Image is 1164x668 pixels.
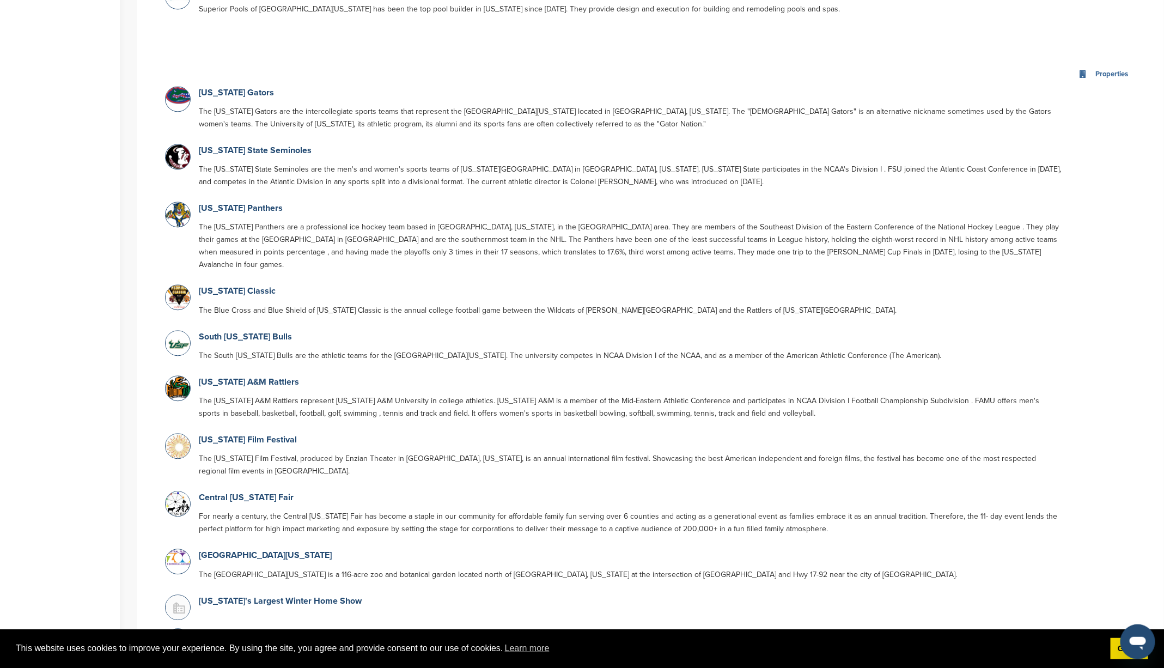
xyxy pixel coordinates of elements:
[199,510,1062,535] p: For nearly a century, the Central [US_STATE] Fair has become a staple in our community for afford...
[166,376,193,401] img: Data?1415806075
[166,144,193,169] img: Open uri20141112 64162 1cz3ffx?1415807966
[199,286,276,296] a: [US_STATE] Classic
[199,87,274,98] a: [US_STATE] Gators
[199,163,1062,188] p: The [US_STATE] State Seminoles are the men's and women's sports teams of [US_STATE][GEOGRAPHIC_DA...
[1093,68,1131,81] div: Properties
[166,331,193,358] img: Screen shot 2015 03 02 at 9.45.59 am
[16,640,1102,657] span: This website uses cookies to improve your experience. By using the site, you agree and provide co...
[199,145,312,156] a: [US_STATE] State Seminoles
[199,221,1062,271] p: The [US_STATE] Panthers are a professional ice hockey team based in [GEOGRAPHIC_DATA], [US_STATE]...
[166,285,193,308] img: Open uri20141112 64162 a8ril4?1415811635
[199,331,292,342] a: South [US_STATE] Bulls
[1111,638,1148,660] a: dismiss cookie message
[199,3,1062,15] p: Superior Pools of [GEOGRAPHIC_DATA][US_STATE] has been the top pool builder in [US_STATE] since [...
[199,550,332,561] a: [GEOGRAPHIC_DATA][US_STATE]
[199,105,1062,130] p: The [US_STATE] Gators are the intercollegiate sports teams that represent the [GEOGRAPHIC_DATA][U...
[199,304,1062,317] p: The Blue Cross and Blue Shield of [US_STATE] Classic is the annual college football game between ...
[199,596,362,606] a: [US_STATE]'s Largest Winter Home Show
[199,452,1062,477] p: The [US_STATE] Film Festival, produced by Enzian Theater in [GEOGRAPHIC_DATA], [US_STATE], is an ...
[166,202,193,229] img: Open uri20141112 64162 91jfgt?1415809843
[166,595,193,622] img: Buildingmissing
[166,434,193,461] img: F3
[199,349,1062,362] p: The South [US_STATE] Bulls are the athletic teams for the [GEOGRAPHIC_DATA][US_STATE]. The univer...
[503,640,551,657] a: learn more about cookies
[199,394,1062,420] p: The [US_STATE] A&M Rattlers represent [US_STATE] A&M University in college athletics. [US_STATE] ...
[199,434,297,445] a: [US_STATE] Film Festival
[199,492,294,503] a: Central [US_STATE] Fair
[199,203,283,214] a: [US_STATE] Panthers
[166,549,193,565] img: Open uri20141112 64162 1l2f6xi?1415806844
[166,491,193,523] img: Data?1415806687
[1120,624,1155,659] iframe: Button to launch messaging window
[199,568,1062,581] p: The [GEOGRAPHIC_DATA][US_STATE] is a 116-acre zoo and botanical garden located north of [GEOGRAPH...
[166,87,193,104] img: Open uri20141112 64162 rggi95?1415805870
[199,376,299,387] a: [US_STATE] A&M Rattlers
